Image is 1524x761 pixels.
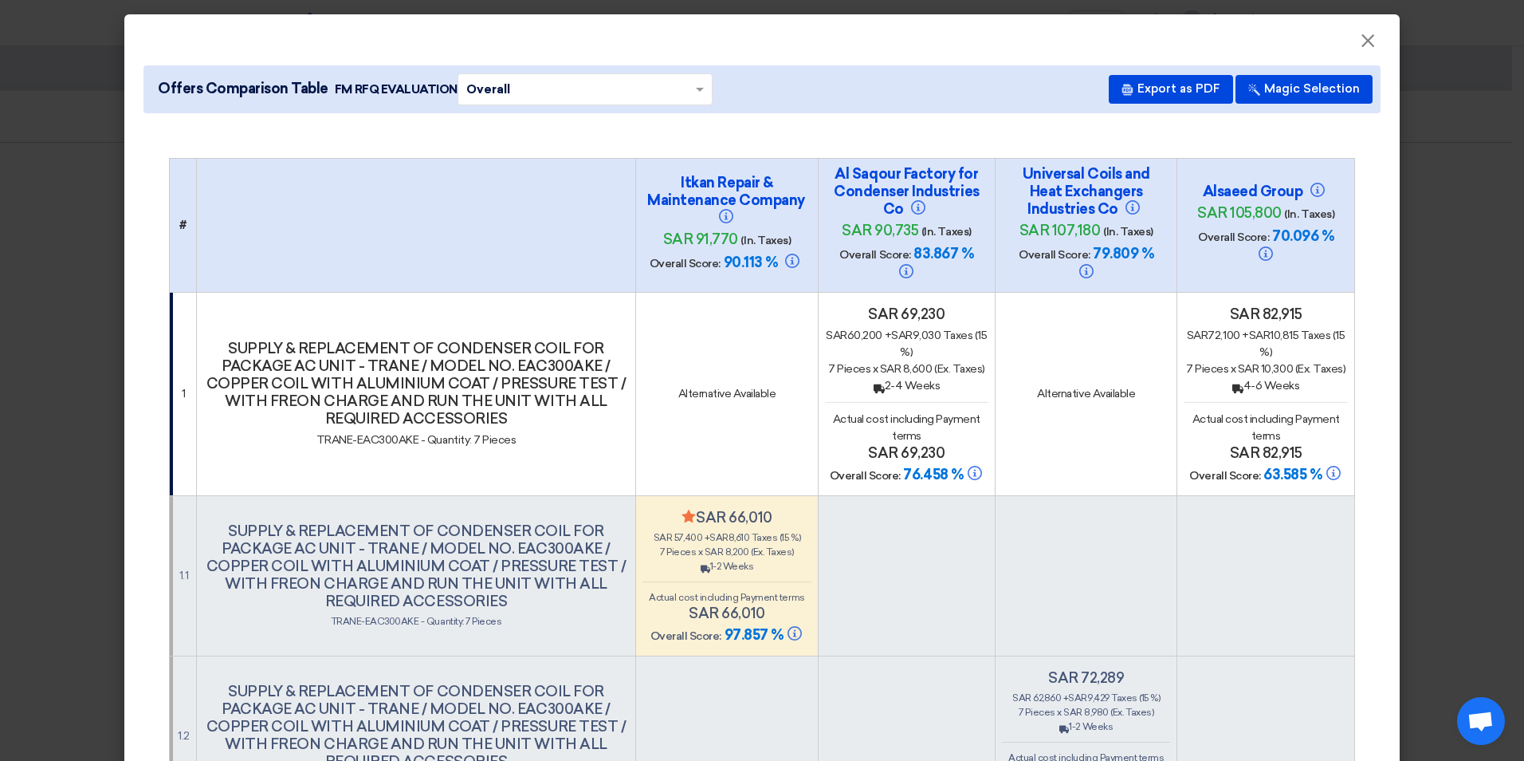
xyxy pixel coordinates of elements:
[1019,222,1101,239] span: sar 107,180
[1109,75,1233,104] button: Export as PDF
[1093,245,1153,262] span: 79.809 %
[203,340,630,428] h4: SUPPLY & REPLACEMENT OF CONDENSER COIL FOR PACKAGE AC UNIT - TRANE / MODEL NO. EAC300AKE / COPPER...
[642,559,811,574] div: 1-2 Weeks
[1063,707,1109,718] span: sar 8,980
[1263,466,1322,483] span: 63.585 %
[642,530,811,545] div: 57,400 + 8,610 Taxes (15 %)
[663,231,738,248] span: sar 91,770
[839,248,910,262] span: Overall Score:
[1103,225,1153,239] span: (In. Taxes)
[1197,204,1282,222] span: sar 105,800
[1012,692,1031,704] span: sar
[1238,362,1293,376] span: sar 10,300
[1186,183,1345,200] h4: Alsaeed Group
[203,522,630,610] h4: SUPPLY & REPLACEMENT OF CONDENSER COIL FOR PACKAGE AC UNIT - TRANE / MODEL NO. EAC300AKE / COPPER...
[666,546,702,558] span: Pieces x
[1186,362,1193,376] span: 7
[331,616,502,627] span: TRANE-EAC300AKE - Quantity: 7 Pieces
[825,377,989,394] div: 2-4 Weeks
[1195,362,1235,376] span: Pieces x
[1295,362,1346,376] span: (Ex. Taxes)
[825,306,989,323] h4: sar 69,230
[642,509,811,526] h4: sar 66,010
[833,412,980,443] span: Actual cost including Payment terms
[1002,720,1170,734] div: 1-2 Weeks
[880,362,933,376] span: sar 8,600
[891,329,913,342] span: sar
[1068,692,1087,704] span: sar
[1184,444,1348,462] h4: sar 82,915
[1002,669,1170,687] h4: sar 72,289
[837,362,878,376] span: Pieces x
[642,385,811,402] div: Alternative Available
[913,245,973,262] span: 83.867 %
[170,292,197,495] td: 1
[1002,385,1170,402] div: Alternative Available
[1184,377,1348,394] div: 4-6 Weeks
[1002,691,1170,705] div: 62,860 + 9,429 Taxes (15 %)
[316,433,517,447] span: TRANE-EAC300AKE - Quantity: 7 Pieces
[660,546,665,558] span: 7
[170,158,197,292] th: #
[709,532,729,543] span: sar
[654,532,673,543] span: sar
[1347,26,1388,57] button: Close
[1189,469,1260,483] span: Overall Score:
[903,466,963,483] span: 76.458 %
[1235,75,1373,104] button: Magic Selection
[1284,207,1334,221] span: (In. Taxes)
[740,234,791,247] span: (In. Taxes)
[158,78,328,100] span: Offers Comparison Table
[827,165,986,218] h4: Al Saqour Factory for Condenser Industries Co
[921,225,972,239] span: (In. Taxes)
[1019,707,1023,718] span: 7
[842,222,918,239] span: sar 90,735
[335,81,458,98] span: FM RFQ EVALUATION
[170,495,197,656] td: 1.1
[650,257,721,270] span: Overall Score:
[724,254,778,271] span: 90.113 %
[1198,231,1269,244] span: Overall Score:
[830,469,901,483] span: Overall Score:
[1025,707,1061,718] span: Pieces x
[825,444,989,462] h4: sar 69,230
[650,629,721,643] span: Overall Score:
[1184,306,1348,323] h4: sar 82,915
[825,327,989,361] div: 60,200 + 9,030 Taxes (15 %)
[828,362,835,376] span: 7
[1019,248,1090,262] span: Overall Score:
[647,174,807,227] h4: Itkan Repair & Maintenance Company
[1110,707,1153,718] span: (Ex. Taxes)
[642,605,811,622] h4: sar 66,010
[826,329,847,342] span: sar
[725,626,804,644] span: 97.857 %
[1249,329,1271,342] span: sar
[1360,29,1376,61] span: ×
[649,592,804,603] span: Actual cost including Payment terms
[1457,697,1505,745] a: Open chat
[1187,329,1208,342] span: sar
[1184,327,1348,361] div: 72,100 + 10,815 Taxes (15 %)
[751,546,794,558] span: (Ex. Taxes)
[1007,165,1166,218] h4: Universal Coils and Heat Exchangers Industries Co
[934,362,985,376] span: (Ex. Taxes)
[1192,412,1340,443] span: Actual cost including Payment terms
[705,546,749,558] span: sar 8,200
[1272,227,1333,245] span: 70.096 %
